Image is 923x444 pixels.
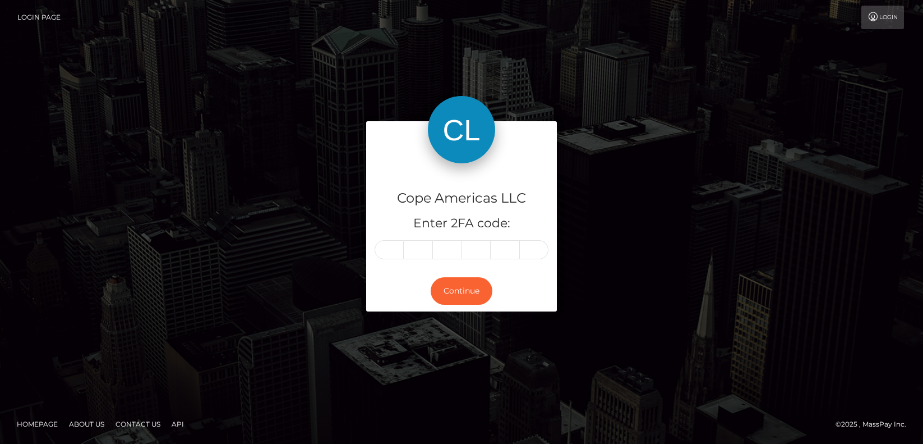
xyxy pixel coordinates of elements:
h4: Cope Americas LLC [375,189,548,208]
h5: Enter 2FA code: [375,215,548,232]
a: API [167,415,188,433]
div: © 2025 , MassPay Inc. [836,418,915,431]
button: Continue [431,277,492,305]
img: Cope Americas LLC [428,96,495,163]
a: About Us [64,415,109,433]
a: Contact Us [111,415,165,433]
a: Login [861,6,904,29]
a: Homepage [12,415,62,433]
a: Login Page [17,6,61,29]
